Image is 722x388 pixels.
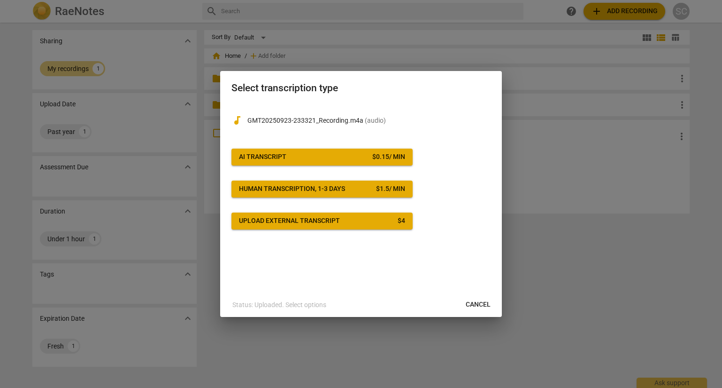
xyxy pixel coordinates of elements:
span: ( audio ) [365,117,386,124]
button: Cancel [458,296,498,313]
button: AI Transcript$0.15/ min [231,149,413,166]
div: $ 0.15 / min [372,152,405,162]
button: Human transcription, 1-3 days$1.5/ min [231,181,413,198]
h2: Select transcription type [231,82,491,94]
p: Status: Uploaded. Select options [232,300,326,310]
span: Cancel [466,300,491,309]
div: Human transcription, 1-3 days [239,184,345,194]
span: audiotrack [231,115,243,126]
div: $ 1.5 / min [376,184,405,194]
p: GMT20250923-233321_Recording.m4a(audio) [247,116,491,126]
button: Upload external transcript$4 [231,213,413,230]
div: AI Transcript [239,152,286,162]
div: Upload external transcript [239,216,340,226]
div: $ 4 [398,216,405,226]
